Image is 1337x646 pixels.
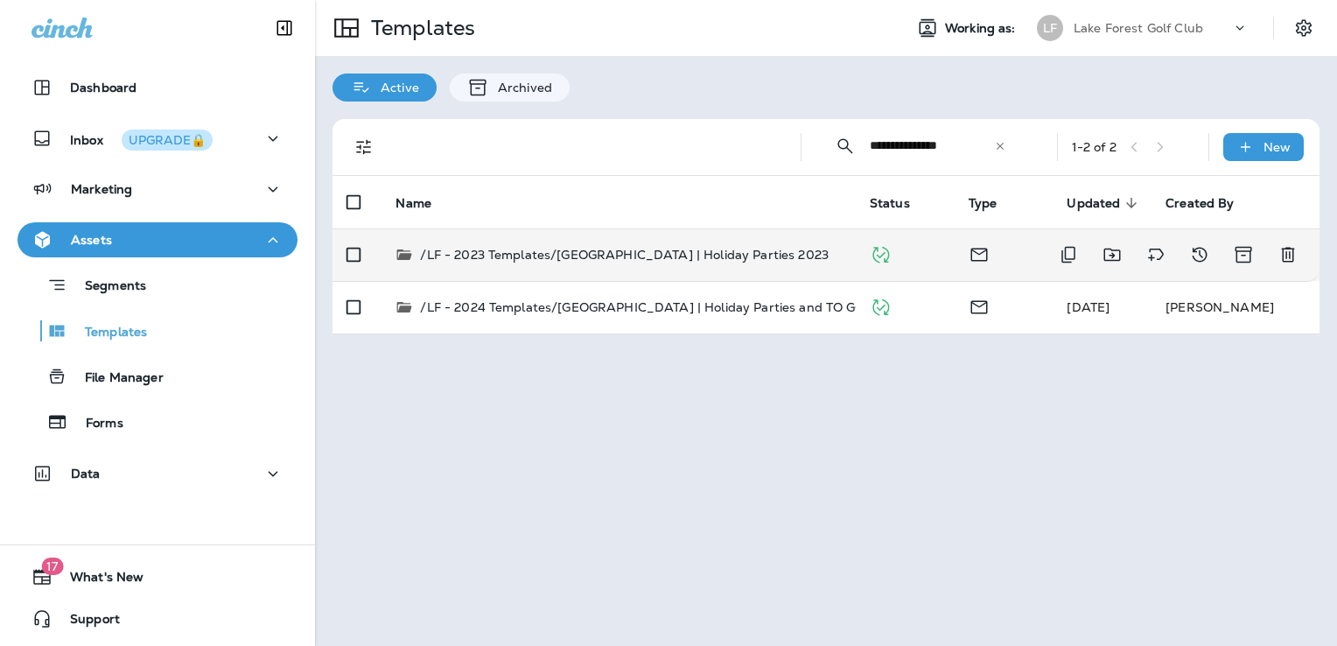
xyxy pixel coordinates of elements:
[1037,15,1063,41] div: LF
[17,404,297,440] button: Forms
[1051,237,1086,272] button: Duplicate
[395,196,431,211] span: Name
[129,134,206,146] div: UPGRADE🔒
[1263,140,1291,154] p: New
[52,612,120,633] span: Support
[395,195,454,211] span: Name
[17,312,297,349] button: Templates
[1138,237,1173,272] button: Add tags
[1095,237,1130,272] button: Move to folder
[70,81,136,95] p: Dashboard
[68,416,123,432] p: Forms
[122,130,213,151] button: UPGRADE🔒
[17,266,297,304] button: Segments
[828,129,863,164] button: Collapse Search
[17,70,297,105] button: Dashboard
[17,601,297,636] button: Support
[41,558,63,575] span: 17
[945,21,1019,36] span: Working as:
[1165,195,1256,211] span: Created By
[1182,237,1217,272] button: View Changelog
[420,298,974,316] p: /LF - 2024 Templates/[GEOGRAPHIC_DATA] | Holiday Parties and TO GO Catering- [DATE]
[870,196,910,211] span: Status
[17,121,297,156] button: InboxUPGRADE🔒
[372,81,419,95] p: Active
[1067,299,1109,315] span: Meredith Otero
[969,195,1020,211] span: Type
[1270,237,1305,272] button: Delete
[1067,196,1120,211] span: Updated
[1226,237,1262,272] button: Archive
[1074,21,1203,35] p: Lake Forest Golf Club
[70,130,213,148] p: Inbox
[346,130,381,165] button: Filters
[67,325,147,341] p: Templates
[260,11,309,46] button: Collapse Sidebar
[71,182,132,196] p: Marketing
[67,370,164,387] p: File Manager
[969,298,990,313] span: Email
[489,81,552,95] p: Archived
[969,245,990,261] span: Email
[17,358,297,395] button: File Manager
[870,298,892,313] span: Published
[52,570,143,591] span: What's New
[1072,140,1116,154] div: 1 - 2 of 2
[17,559,297,594] button: 17What's New
[1067,195,1143,211] span: Updated
[1288,12,1319,44] button: Settings
[71,233,112,247] p: Assets
[969,196,997,211] span: Type
[870,245,892,261] span: Published
[1165,196,1234,211] span: Created By
[71,467,101,481] p: Data
[67,278,146,296] p: Segments
[870,195,933,211] span: Status
[1151,281,1319,334] td: [PERSON_NAME]
[17,172,297,207] button: Marketing
[420,246,829,263] p: /LF - 2023 Templates/[GEOGRAPHIC_DATA] | Holiday Parties 2023
[364,15,475,41] p: Templates
[17,222,297,257] button: Assets
[17,456,297,491] button: Data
